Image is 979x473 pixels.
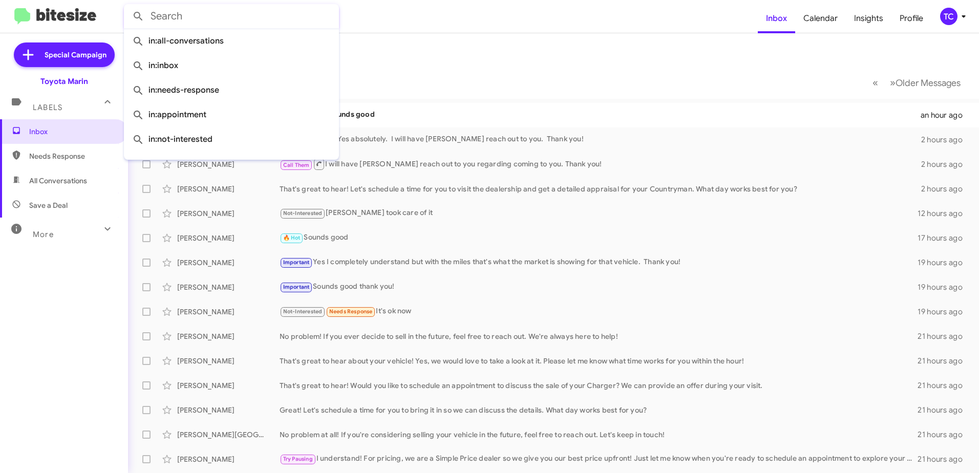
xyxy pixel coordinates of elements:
[40,76,88,87] div: Toyota Marin
[283,284,310,290] span: Important
[918,356,971,366] div: 21 hours ago
[921,184,971,194] div: 2 hours ago
[931,8,968,25] button: TC
[283,234,301,241] span: 🔥 Hot
[177,282,280,292] div: [PERSON_NAME]
[280,306,918,317] div: It's ok now
[280,356,918,366] div: That's great to hear about your vehicle! Yes, we would love to take a look at it. Please let me k...
[33,230,54,239] span: More
[280,453,918,465] div: I understand! For pricing, we are a Simple Price dealer so we give you our best price upfront! Ju...
[177,380,280,391] div: [PERSON_NAME]
[132,29,331,53] span: in:all-conversations
[280,232,918,244] div: Sounds good
[14,42,115,67] a: Special Campaign
[283,308,323,315] span: Not-Interested
[896,77,961,89] span: Older Messages
[918,257,971,268] div: 19 hours ago
[177,159,280,169] div: [PERSON_NAME]
[177,233,280,243] div: [PERSON_NAME]
[177,405,280,415] div: [PERSON_NAME]
[124,4,339,29] input: Search
[283,162,310,168] span: Call Them
[132,152,331,176] span: in:sold-verified
[29,200,68,210] span: Save a Deal
[891,4,931,33] a: Profile
[921,110,971,120] div: an hour ago
[177,307,280,317] div: [PERSON_NAME]
[846,4,891,33] a: Insights
[29,176,87,186] span: All Conversations
[45,50,107,60] span: Special Campaign
[280,380,918,391] div: That's great to hear! Would you like to schedule an appointment to discuss the sale of your Charg...
[280,256,918,268] div: Yes I completely understand but with the miles that's what the market is showing for that vehicle...
[918,307,971,317] div: 19 hours ago
[177,208,280,219] div: [PERSON_NAME]
[918,380,971,391] div: 21 hours ago
[177,429,280,440] div: [PERSON_NAME][GEOGRAPHIC_DATA]
[132,127,331,152] span: in:not-interested
[918,405,971,415] div: 21 hours ago
[918,233,971,243] div: 17 hours ago
[280,184,921,194] div: That's great to hear! Let's schedule a time for you to visit the dealership and get a detailed ap...
[177,356,280,366] div: [PERSON_NAME]
[918,454,971,464] div: 21 hours ago
[795,4,846,33] a: Calendar
[33,103,62,112] span: Labels
[177,454,280,464] div: [PERSON_NAME]
[280,281,918,293] div: Sounds good thank you!
[918,282,971,292] div: 19 hours ago
[890,76,896,89] span: »
[758,4,795,33] a: Inbox
[921,159,971,169] div: 2 hours ago
[884,72,967,93] button: Next
[867,72,967,93] nav: Page navigation example
[29,151,116,161] span: Needs Response
[872,76,878,89] span: «
[132,102,331,127] span: in:appointment
[132,53,331,78] span: in:inbox
[280,429,918,440] div: No problem at all! If you're considering selling your vehicle in the future, feel free to reach o...
[283,210,323,217] span: Not-Interested
[29,126,116,137] span: Inbox
[918,208,971,219] div: 12 hours ago
[280,109,921,121] div: Sounds good
[866,72,884,93] button: Previous
[283,456,313,462] span: Try Pausing
[280,405,918,415] div: Great! Let's schedule a time for you to bring it in so we can discuss the details. What day works...
[918,429,971,440] div: 21 hours ago
[921,135,971,145] div: 2 hours ago
[280,331,918,341] div: No problem! If you ever decide to sell in the future, feel free to reach out. We're always here t...
[918,331,971,341] div: 21 hours ago
[940,8,957,25] div: TC
[280,134,921,145] div: Yes absolutely. I will have [PERSON_NAME] reach out to you. Thank you!
[329,308,373,315] span: Needs Response
[177,184,280,194] div: [PERSON_NAME]
[283,259,310,266] span: Important
[177,331,280,341] div: [PERSON_NAME]
[280,158,921,170] div: I will have [PERSON_NAME] reach out to you regarding coming to you. Thank you!
[280,207,918,219] div: [PERSON_NAME] took care of it
[177,257,280,268] div: [PERSON_NAME]
[132,78,331,102] span: in:needs-response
